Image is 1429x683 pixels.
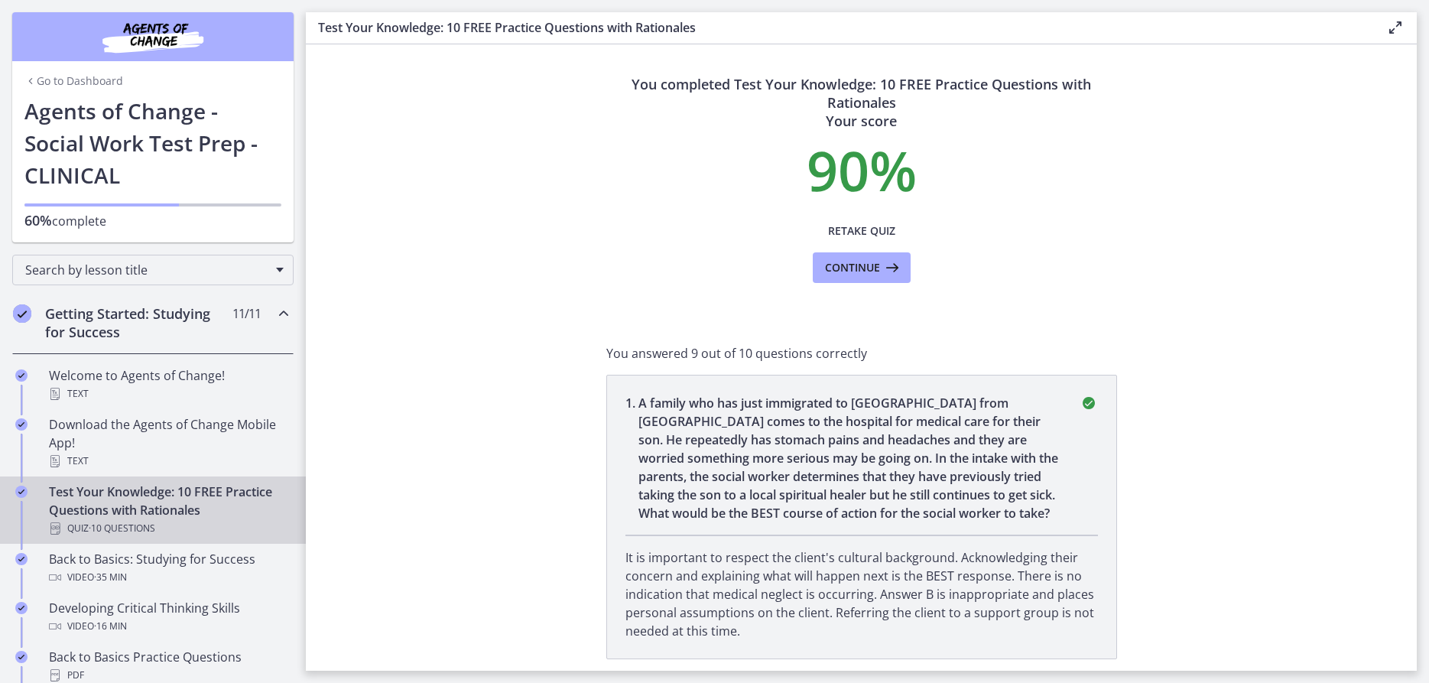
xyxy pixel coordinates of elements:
i: Completed [15,651,28,663]
div: Welcome to Agents of Change! [49,366,287,403]
span: · 16 min [94,617,127,636]
span: · 35 min [94,568,127,587]
span: Search by lesson title [25,262,268,278]
p: 90 % [606,142,1117,197]
div: Video [49,617,287,636]
span: Continue [825,259,880,277]
div: Download the Agents of Change Mobile App! [49,415,287,470]
h3: Test Your Knowledge: 10 FREE Practice Questions with Rationales [318,18,1362,37]
h1: Agents of Change - Social Work Test Prep - CLINICAL [24,95,281,191]
i: Completed [15,553,28,565]
div: Test Your Knowledge: 10 FREE Practice Questions with Rationales [49,483,287,538]
span: Retake Quiz [828,222,895,240]
img: Agents of Change [61,18,245,55]
i: Completed [15,486,28,498]
i: Completed [15,369,28,382]
p: It is important to respect the client's cultural background. Acknowledging their concern and expl... [625,548,1098,640]
i: Completed [15,602,28,614]
h3: You completed Test Your Knowledge: 10 FREE Practice Questions with Rationales Your score [606,75,1117,130]
h2: Getting Started: Studying for Success [45,304,232,341]
a: Go to Dashboard [24,73,123,89]
p: complete [24,211,281,230]
div: Search by lesson title [12,255,294,285]
button: Retake Quiz [813,216,911,246]
p: You answered 9 out of 10 questions correctly [606,344,1117,363]
div: Back to Basics: Studying for Success [49,550,287,587]
div: Text [49,452,287,470]
button: Continue [813,252,911,283]
div: Developing Critical Thinking Skills [49,599,287,636]
span: · 10 Questions [89,519,155,538]
i: correct [1080,394,1098,412]
span: 60% [24,211,52,229]
div: Quiz [49,519,287,538]
i: Completed [13,304,31,323]
div: Video [49,568,287,587]
p: A family who has just immigrated to [GEOGRAPHIC_DATA] from [GEOGRAPHIC_DATA] comes to the hospita... [638,394,1061,522]
div: Text [49,385,287,403]
span: 11 / 11 [232,304,261,323]
span: 1 . [625,394,638,522]
i: Completed [15,418,28,431]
